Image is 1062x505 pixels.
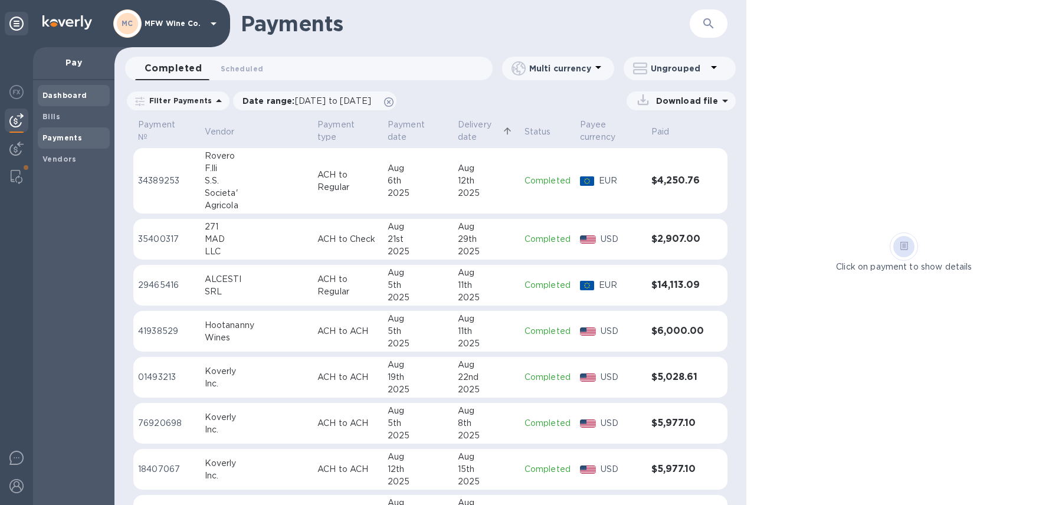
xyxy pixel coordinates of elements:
div: Inc. [205,378,308,390]
span: Vendor [205,126,250,138]
p: Pay [42,57,105,68]
div: Inc. [205,470,308,482]
div: Aug [388,313,448,325]
p: EUR [599,175,642,187]
p: 18407067 [138,463,195,476]
h3: $4,250.76 [651,175,704,186]
p: Multi currency [529,63,591,74]
div: Aug [388,267,448,279]
div: Koverly [205,411,308,424]
p: Date range : [242,95,377,107]
img: USD [580,235,596,244]
div: 12th [458,175,515,187]
p: Click on payment to show details [836,261,972,273]
h3: $5,977.10 [651,418,704,429]
p: Delivery date [458,119,500,143]
div: LLC [205,245,308,258]
img: USD [580,465,596,474]
div: 2025 [388,383,448,396]
p: Filter Payments [145,96,212,106]
div: Aug [458,359,515,371]
div: Aug [388,451,448,463]
p: 34389253 [138,175,195,187]
p: 35400317 [138,233,195,245]
b: Bills [42,112,60,121]
div: 21st [388,233,448,245]
div: 12th [388,463,448,476]
span: [DATE] to [DATE] [295,96,371,106]
div: 2025 [458,245,515,258]
div: Aug [458,162,515,175]
div: 2025 [388,245,448,258]
p: Completed [525,279,571,291]
img: Logo [42,15,92,29]
div: 2025 [458,476,515,488]
div: 5th [388,325,448,337]
div: Koverly [205,457,308,470]
p: Ungrouped [651,63,707,74]
p: 01493213 [138,371,195,383]
p: Completed [525,417,571,429]
div: 2025 [388,476,448,488]
span: Status [525,126,566,138]
div: 8th [458,417,515,429]
img: USD [580,419,596,428]
div: 22nd [458,371,515,383]
div: Date range:[DATE] to [DATE] [233,91,396,110]
div: Agricola [205,199,308,212]
p: Payment date [388,119,433,143]
p: ACH to ACH [317,325,378,337]
div: Unpin categories [5,12,28,35]
p: USD [601,371,642,383]
span: Payment № [138,119,195,143]
div: S.S. [205,175,308,187]
div: 11th [458,325,515,337]
div: Inc. [205,424,308,436]
p: Completed [525,233,571,245]
span: Completed [145,60,202,77]
div: F.lli [205,162,308,175]
div: Societa' [205,187,308,199]
p: ACH to ACH [317,417,378,429]
div: 19th [388,371,448,383]
h1: Payments [241,11,630,36]
p: ACH to ACH [317,371,378,383]
p: Payment type [317,119,363,143]
p: 76920698 [138,417,195,429]
span: Scheduled [221,63,263,75]
div: Rovero [205,150,308,162]
p: Vendor [205,126,235,138]
div: 5th [388,417,448,429]
div: Aug [458,313,515,325]
p: Payment № [138,119,180,143]
div: ALCESTI [205,273,308,286]
span: Payment type [317,119,378,143]
div: Hootananny [205,319,308,332]
div: 2025 [388,187,448,199]
p: Completed [525,463,571,476]
div: 2025 [458,291,515,304]
p: USD [601,233,642,245]
div: Aug [458,451,515,463]
div: Aug [458,267,515,279]
p: Completed [525,371,571,383]
span: Paid [651,126,685,138]
h3: $5,977.10 [651,464,704,475]
div: 15th [458,463,515,476]
img: USD [580,327,596,336]
div: 271 [205,221,308,233]
div: Aug [388,359,448,371]
div: 2025 [458,337,515,350]
div: Aug [388,405,448,417]
p: 29465416 [138,279,195,291]
p: USD [601,463,642,476]
p: ACH to ACH [317,463,378,476]
img: Foreign exchange [9,85,24,99]
h3: $2,907.00 [651,234,704,245]
div: 2025 [388,429,448,442]
div: 2025 [458,429,515,442]
p: USD [601,417,642,429]
div: 11th [458,279,515,291]
p: 41938529 [138,325,195,337]
div: Aug [388,162,448,175]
